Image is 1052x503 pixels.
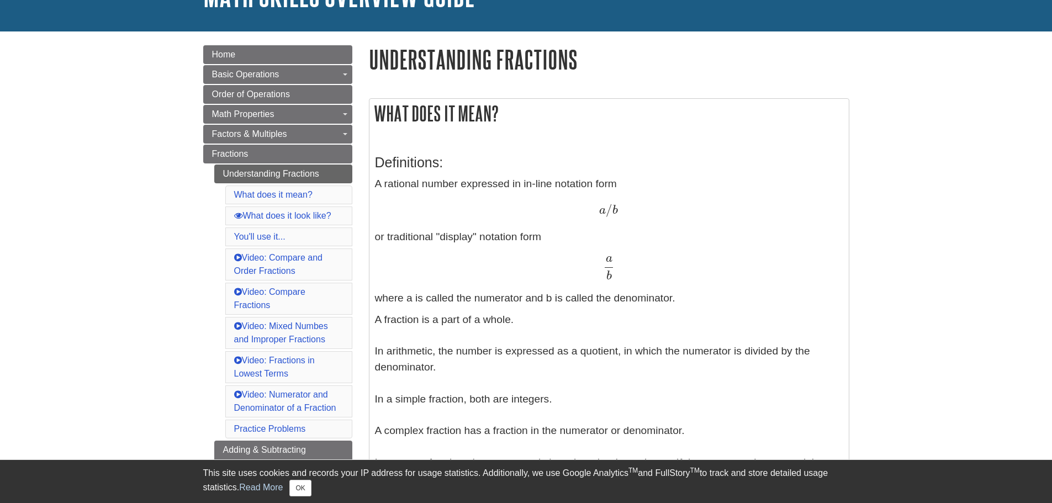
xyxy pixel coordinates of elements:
span: a [599,204,606,216]
span: Home [212,50,236,59]
a: Video: Compare Fractions [234,287,305,310]
span: Basic Operations [212,70,279,79]
a: Video: Compare and Order Fractions [234,253,323,276]
a: Video: Fractions in Lowest Terms [234,356,315,378]
a: Adding & Subtracting Fractions [214,441,352,473]
h1: Understanding Fractions [369,45,849,73]
a: Video: Mixed Numbes and Improper Fractions [234,321,328,344]
a: Order of Operations [203,85,352,104]
span: Math Properties [212,109,274,119]
a: Understanding Fractions [214,165,352,183]
span: b [606,270,612,282]
span: Order of Operations [212,89,290,99]
span: Factors & Multiples [212,129,287,139]
a: What does it mean? [234,190,313,199]
span: b [612,204,618,216]
h3: Definitions: [375,155,843,171]
p: A rational number expressed in in-line notation form or traditional "display" notation form where... [375,176,843,306]
sup: TM [690,467,700,474]
a: Practice Problems [234,424,306,433]
sup: TM [628,467,638,474]
span: Fractions [212,149,249,158]
span: / [606,202,612,217]
a: Basic Operations [203,65,352,84]
a: Video: Numerator and Denominator of a Fraction [234,390,336,412]
h2: What does it mean? [369,99,849,128]
a: Math Properties [203,105,352,124]
a: Home [203,45,352,64]
div: This site uses cookies and records your IP address for usage statistics. Additionally, we use Goo... [203,467,849,496]
a: Read More [239,483,283,492]
button: Close [289,480,311,496]
a: What does it look like? [234,211,331,220]
a: You'll use it... [234,232,286,241]
a: Factors & Multiples [203,125,352,144]
span: a [606,252,612,264]
a: Fractions [203,145,352,163]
